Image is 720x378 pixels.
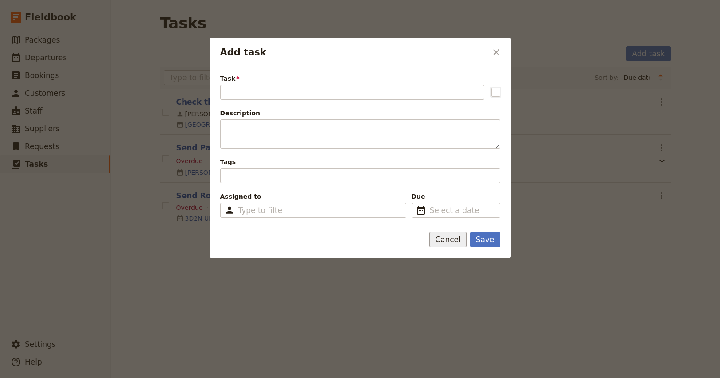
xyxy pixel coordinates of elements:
[220,85,484,100] input: Task
[416,205,426,216] span: ​
[412,192,500,201] span: Due
[220,192,406,201] span: Assigned to
[220,74,500,83] span: Task
[220,46,487,59] h2: Add task
[226,170,228,181] input: Tags
[220,157,500,166] span: Tags
[470,232,500,247] button: Save
[220,119,500,149] textarea: Description
[430,205,494,216] input: Due​
[238,205,283,216] input: Assigned to
[489,45,504,60] button: Close dialog
[220,109,500,118] span: Description
[429,232,467,247] button: Cancel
